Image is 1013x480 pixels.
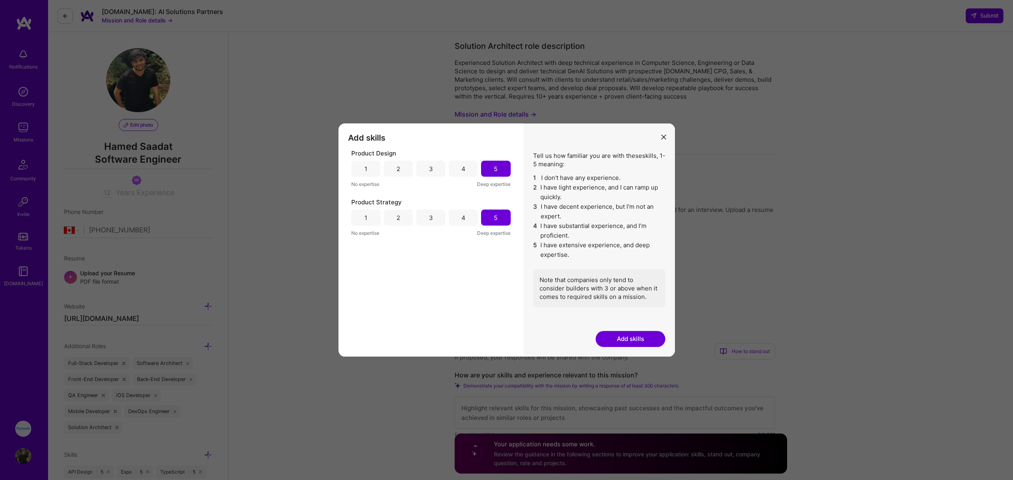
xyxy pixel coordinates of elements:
div: 2 [397,165,400,173]
div: 4 [461,165,465,173]
div: 3 [429,165,433,173]
li: I have light experience, and I can ramp up quickly. [533,183,665,202]
span: No expertise [351,229,379,237]
div: Note that companies only tend to consider builders with 3 or above when it comes to required skil... [533,269,665,307]
span: 5 [533,240,538,260]
span: Product Strategy [351,198,402,206]
div: 1 [365,165,367,173]
button: Add skills [596,331,665,347]
span: Product Design [351,149,396,157]
li: I don't have any experience. [533,173,665,183]
div: 5 [494,214,497,222]
span: 2 [533,183,538,202]
div: 5 [494,165,497,173]
li: I have substantial experience, and I’m proficient. [533,221,665,240]
span: No expertise [351,180,379,188]
div: 2 [397,214,400,222]
span: 4 [533,221,538,240]
div: 4 [461,214,465,222]
span: Deep expertise [477,229,511,237]
li: I have decent experience, but I'm not an expert. [533,202,665,221]
div: Tell us how familiar you are with these skills , 1-5 meaning: [533,151,665,307]
div: 3 [429,214,433,222]
div: modal [338,123,675,357]
span: 1 [533,173,538,183]
h3: Add skills [348,133,514,143]
li: I have extensive experience, and deep expertise. [533,240,665,260]
i: icon Close [661,135,666,139]
div: 1 [365,214,367,222]
span: 3 [533,202,538,221]
span: Deep expertise [477,180,511,188]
